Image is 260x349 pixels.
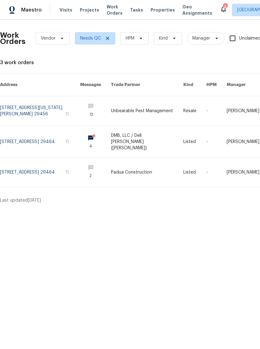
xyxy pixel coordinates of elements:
span: Visits [60,7,72,13]
th: Messages [75,74,106,96]
button: Copy Address [65,169,70,175]
span: Tasks [130,8,143,12]
span: [DATE] [28,198,41,203]
button: Copy Address [65,139,70,144]
button: Copy Address [65,111,70,117]
span: Vendor [41,35,55,41]
span: Needs QC [80,35,101,41]
td: DMB, LLC / Dell [PERSON_NAME] ([PERSON_NAME]) [106,126,178,158]
td: Unbearable Pest Management [106,96,178,126]
td: - [201,158,222,187]
span: Kind [159,35,168,41]
td: - [201,96,222,126]
span: Geo Assignments [182,4,212,16]
td: Listed [178,126,201,158]
span: Properties [151,7,175,13]
th: Kind [178,74,201,96]
td: - [201,126,222,158]
td: Padua Construction [106,158,178,187]
div: 4 [223,4,227,10]
span: Work Orders [107,4,123,16]
span: Maestro [21,7,42,13]
span: Projects [80,7,99,13]
span: HPM [126,35,134,41]
td: Resale [178,96,201,126]
span: Manager [192,35,210,41]
th: Trade Partner [106,74,178,96]
th: HPM [201,74,222,96]
td: Listed [178,158,201,187]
